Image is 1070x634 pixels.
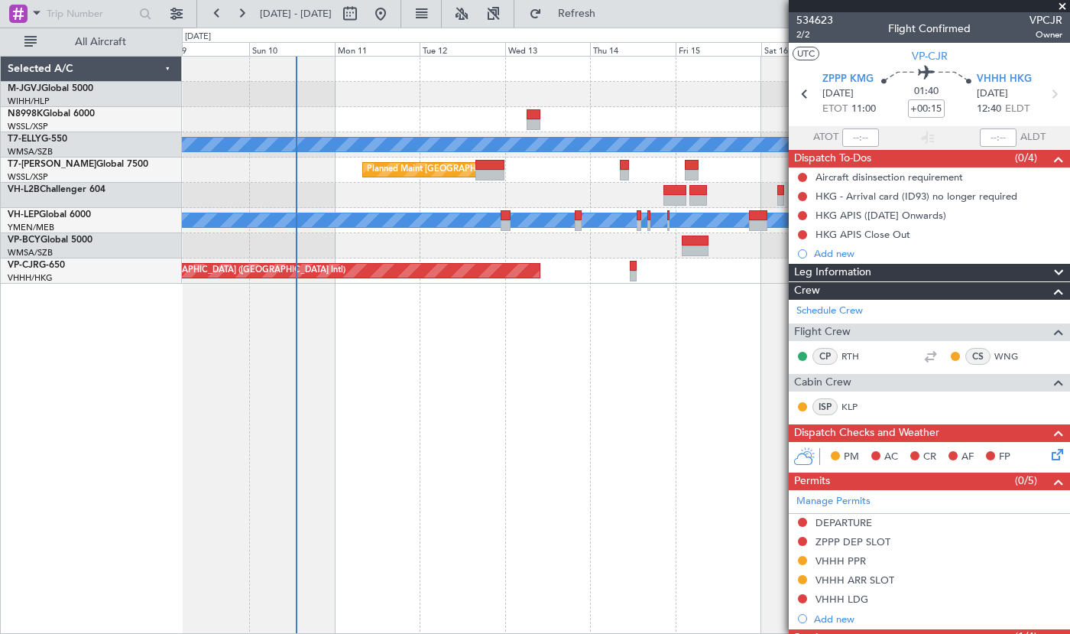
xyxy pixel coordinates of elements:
span: AC [884,450,898,465]
span: VH-LEP [8,210,39,219]
div: CP [812,348,838,365]
div: Fri 15 [676,42,761,56]
span: VPCJR [1029,12,1062,28]
span: CR [923,450,936,465]
div: Planned Maint [GEOGRAPHIC_DATA] ([GEOGRAPHIC_DATA] Intl) [90,259,345,282]
span: All Aircraft [40,37,161,47]
button: All Aircraft [17,30,166,54]
a: WMSA/SZB [8,146,53,158]
input: --:-- [842,128,879,147]
div: Flight Confirmed [888,21,971,37]
a: RTH [841,350,876,363]
div: Sun 10 [249,42,335,56]
span: VP-CJR [912,48,948,64]
span: VP-BCY [8,236,41,245]
span: [DATE] [822,86,854,102]
div: Add new [814,613,1062,626]
span: 11:00 [851,102,876,117]
div: Add new [814,247,1062,260]
div: HKG APIS ([DATE] Onwards) [815,209,946,222]
a: KLP [841,400,876,414]
span: Cabin Crew [794,374,851,392]
span: Permits [794,473,830,490]
div: VHHH LDG [815,593,868,606]
span: Flight Crew [794,324,851,341]
div: [DATE] [185,31,211,44]
a: N8998KGlobal 6000 [8,109,95,119]
input: Trip Number [47,2,135,25]
span: N8998K [8,109,43,119]
div: Wed 13 [505,42,591,56]
span: PM [844,450,859,465]
a: Manage Permits [796,494,871,509]
span: Crew [794,282,820,300]
span: (0/4) [1015,150,1037,166]
span: (0/5) [1015,473,1037,489]
a: WNG [994,350,1029,363]
div: ZPPP DEP SLOT [815,535,890,548]
span: VP-CJR [8,261,39,270]
a: WIHH/HLP [8,96,50,107]
a: VH-L2BChallenger 604 [8,185,105,194]
div: Thu 14 [590,42,676,56]
a: VH-LEPGlobal 6000 [8,210,91,219]
a: WSSL/XSP [8,121,48,132]
div: DEPARTURE [815,516,872,529]
div: Tue 12 [420,42,505,56]
span: Dispatch Checks and Weather [794,424,939,442]
a: WSSL/XSP [8,171,48,183]
div: HKG - Arrival card (ID93) no longer required [815,190,1017,203]
div: Sat 16 [761,42,847,56]
a: VHHH/HKG [8,272,53,284]
span: 2/2 [796,28,833,41]
div: HKG APIS Close Out [815,228,910,241]
span: ELDT [1005,102,1029,117]
span: ZPPP KMG [822,72,874,87]
span: [DATE] - [DATE] [260,7,332,21]
a: T7-[PERSON_NAME]Global 7500 [8,160,148,169]
a: VP-CJRG-650 [8,261,65,270]
span: ETOT [822,102,848,117]
span: T7-[PERSON_NAME] [8,160,96,169]
span: FP [999,450,1010,465]
div: Aircraft disinsection requirement [815,171,963,184]
div: CS [965,348,991,365]
span: VHHH HKG [977,72,1032,87]
span: [DATE] [977,86,1008,102]
a: YMEN/MEB [8,222,54,233]
button: UTC [793,47,819,60]
span: T7-ELLY [8,135,41,144]
div: VHHH ARR SLOT [815,574,894,587]
a: T7-ELLYG-550 [8,135,67,144]
a: WMSA/SZB [8,247,53,258]
a: M-JGVJGlobal 5000 [8,84,93,93]
div: Planned Maint [GEOGRAPHIC_DATA] ([GEOGRAPHIC_DATA]) [367,158,608,181]
div: Mon 11 [335,42,420,56]
button: Refresh [522,2,614,26]
div: Sat 9 [164,42,250,56]
span: Refresh [545,8,609,19]
span: VH-L2B [8,185,40,194]
span: ATOT [813,130,838,145]
a: VP-BCYGlobal 5000 [8,236,92,245]
span: 534623 [796,12,833,28]
span: Leg Information [794,264,871,281]
div: VHHH PPR [815,554,866,567]
span: Dispatch To-Dos [794,150,871,167]
span: M-JGVJ [8,84,41,93]
a: Schedule Crew [796,304,863,319]
span: 01:40 [914,84,939,99]
span: AF [961,450,974,465]
span: Owner [1029,28,1062,41]
span: ALDT [1020,130,1046,145]
div: ISP [812,398,838,415]
span: 12:40 [977,102,1001,117]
